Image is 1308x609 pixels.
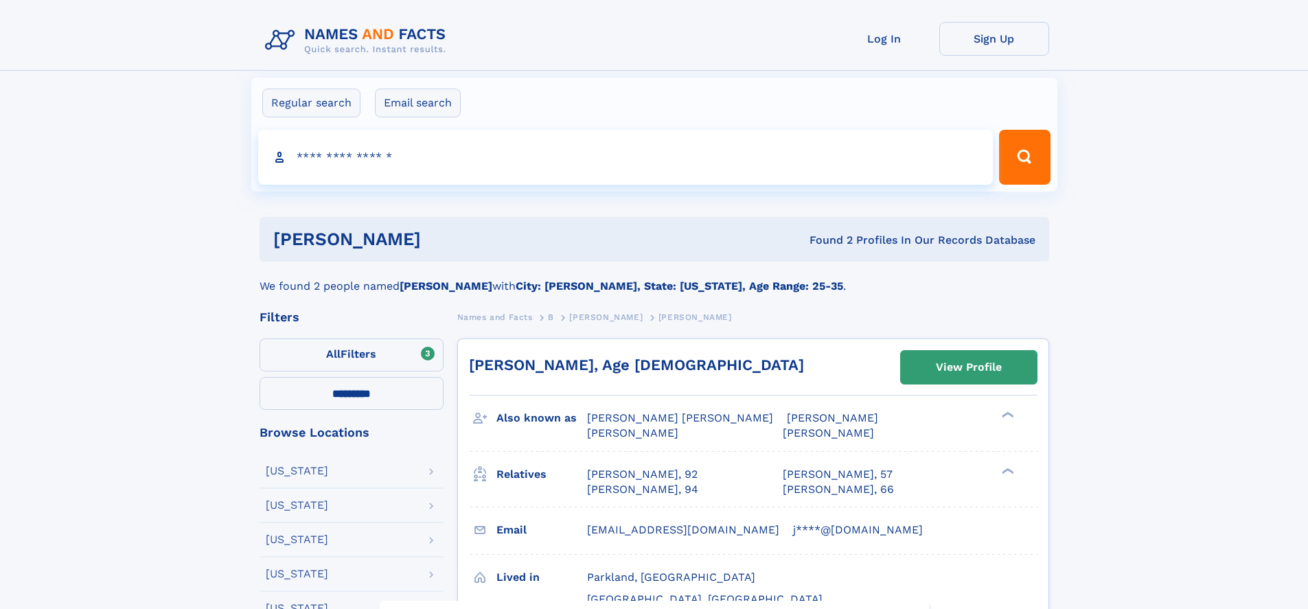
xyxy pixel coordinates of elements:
[587,426,678,439] span: [PERSON_NAME]
[569,308,643,325] a: [PERSON_NAME]
[783,482,894,497] a: [PERSON_NAME], 66
[615,233,1035,248] div: Found 2 Profiles In Our Records Database
[266,500,328,511] div: [US_STATE]
[999,130,1050,185] button: Search Button
[548,312,554,322] span: B
[260,22,457,59] img: Logo Names and Facts
[658,312,732,322] span: [PERSON_NAME]
[260,311,444,323] div: Filters
[496,518,587,542] h3: Email
[266,466,328,476] div: [US_STATE]
[587,593,823,606] span: [GEOGRAPHIC_DATA], [GEOGRAPHIC_DATA]
[496,566,587,589] h3: Lived in
[587,523,779,536] span: [EMAIL_ADDRESS][DOMAIN_NAME]
[375,89,461,117] label: Email search
[998,466,1015,475] div: ❯
[266,568,328,579] div: [US_STATE]
[258,130,994,185] input: search input
[260,426,444,439] div: Browse Locations
[262,89,360,117] label: Regular search
[783,426,874,439] span: [PERSON_NAME]
[936,352,1002,383] div: View Profile
[457,308,533,325] a: Names and Facts
[569,312,643,322] span: [PERSON_NAME]
[998,411,1015,420] div: ❯
[783,467,893,482] a: [PERSON_NAME], 57
[901,351,1037,384] a: View Profile
[469,356,804,374] a: [PERSON_NAME], Age [DEMOGRAPHIC_DATA]
[273,231,615,248] h1: [PERSON_NAME]
[326,347,341,360] span: All
[939,22,1049,56] a: Sign Up
[260,338,444,371] label: Filters
[496,463,587,486] h3: Relatives
[587,467,698,482] a: [PERSON_NAME], 92
[516,279,843,292] b: City: [PERSON_NAME], State: [US_STATE], Age Range: 25-35
[548,308,554,325] a: B
[400,279,492,292] b: [PERSON_NAME]
[587,571,755,584] span: Parkland, [GEOGRAPHIC_DATA]
[260,262,1049,295] div: We found 2 people named with .
[787,411,878,424] span: [PERSON_NAME]
[266,534,328,545] div: [US_STATE]
[587,411,773,424] span: [PERSON_NAME] [PERSON_NAME]
[829,22,939,56] a: Log In
[587,482,698,497] a: [PERSON_NAME], 94
[496,406,587,430] h3: Also known as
